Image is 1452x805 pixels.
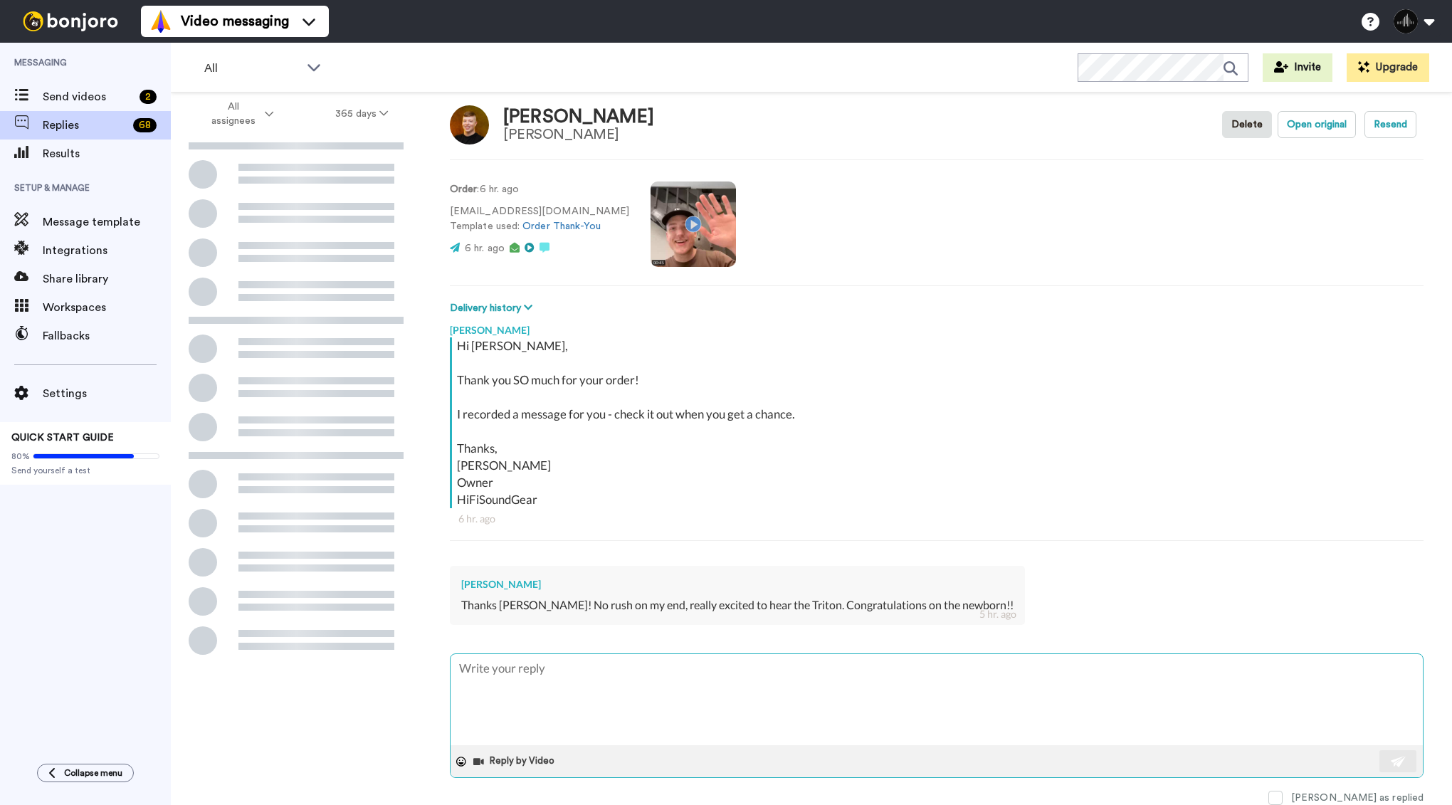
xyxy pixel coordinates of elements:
[1391,756,1406,767] img: send-white.svg
[43,88,134,105] span: Send videos
[1263,53,1332,82] button: Invite
[43,299,171,316] span: Workspaces
[305,101,419,127] button: 365 days
[450,105,489,144] img: Image of Dalton Fox
[1347,53,1429,82] button: Upgrade
[64,767,122,779] span: Collapse menu
[472,751,559,772] button: Reply by Video
[43,270,171,288] span: Share library
[204,60,300,77] span: All
[43,145,171,162] span: Results
[204,100,262,128] span: All assignees
[465,243,505,253] span: 6 hr. ago
[522,221,601,231] a: Order Thank-You
[11,465,159,476] span: Send yourself a test
[11,451,30,462] span: 80%
[1291,791,1424,805] div: [PERSON_NAME] as replied
[37,764,134,782] button: Collapse menu
[457,337,1420,508] div: Hi [PERSON_NAME], Thank you SO much for your order! I recorded a message for you - check it out w...
[11,433,114,443] span: QUICK START GUIDE
[1222,111,1272,138] button: Delete
[450,204,629,234] p: [EMAIL_ADDRESS][DOMAIN_NAME] Template used:
[450,182,629,197] p: : 6 hr. ago
[43,117,127,134] span: Replies
[450,316,1424,337] div: [PERSON_NAME]
[17,11,124,31] img: bj-logo-header-white.svg
[503,127,654,142] div: [PERSON_NAME]
[133,118,157,132] div: 68
[181,11,289,31] span: Video messaging
[43,327,171,344] span: Fallbacks
[174,94,305,134] button: All assignees
[450,184,477,194] strong: Order
[43,385,171,402] span: Settings
[1364,111,1416,138] button: Resend
[149,10,172,33] img: vm-color.svg
[43,214,171,231] span: Message template
[1278,111,1356,138] button: Open original
[979,607,1016,621] div: 5 hr. ago
[461,577,1014,591] div: [PERSON_NAME]
[43,242,171,259] span: Integrations
[503,107,654,127] div: [PERSON_NAME]
[450,300,537,316] button: Delivery history
[461,597,1014,614] div: Thanks [PERSON_NAME]! No rush on my end, really excited to hear the Triton. Congratulations on th...
[140,90,157,104] div: 2
[458,512,1415,526] div: 6 hr. ago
